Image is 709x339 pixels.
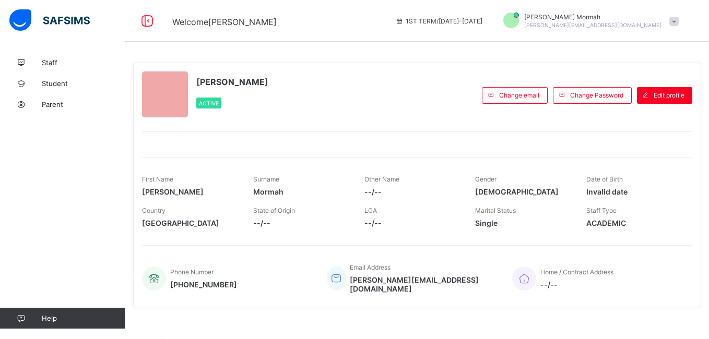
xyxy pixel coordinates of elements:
span: Help [42,314,125,322]
span: Student [42,79,125,88]
span: Change email [499,91,539,99]
span: ACADEMIC [586,219,682,227]
img: safsims [9,9,90,31]
span: LGA [364,207,377,214]
span: --/-- [364,187,460,196]
span: Invalid date [586,187,682,196]
span: Staff Type [586,207,617,214]
span: [PERSON_NAME] [142,187,238,196]
span: [GEOGRAPHIC_DATA] [142,219,238,227]
span: --/-- [253,219,349,227]
span: --/-- [540,280,613,289]
span: [PERSON_NAME][EMAIL_ADDRESS][DOMAIN_NAME] [524,22,661,28]
span: Mormah [253,187,349,196]
span: Welcome [PERSON_NAME] [172,17,277,27]
span: Change Password [570,91,623,99]
span: Staff [42,58,125,67]
span: Marital Status [475,207,516,214]
span: [DEMOGRAPHIC_DATA] [475,187,571,196]
span: Surname [253,175,279,183]
span: --/-- [364,219,460,227]
span: First Name [142,175,173,183]
span: Gender [475,175,497,183]
div: IfeomaMormah [493,13,684,30]
span: session/term information [395,17,482,25]
span: Edit profile [654,91,684,99]
span: [PERSON_NAME][EMAIL_ADDRESS][DOMAIN_NAME] [350,275,497,293]
span: Home / Contract Address [540,268,613,276]
span: Date of Birth [586,175,623,183]
span: Parent [42,100,125,108]
span: Active [199,100,219,106]
span: Email Address [350,263,391,271]
span: State of Origin [253,207,295,214]
span: [PHONE_NUMBER] [170,280,237,289]
span: Country [142,207,166,214]
span: Other Name [364,175,399,183]
span: Single [475,219,571,227]
span: [PERSON_NAME] [196,77,268,87]
span: [PERSON_NAME] Mormah [524,13,661,21]
span: Phone Number [170,268,214,276]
